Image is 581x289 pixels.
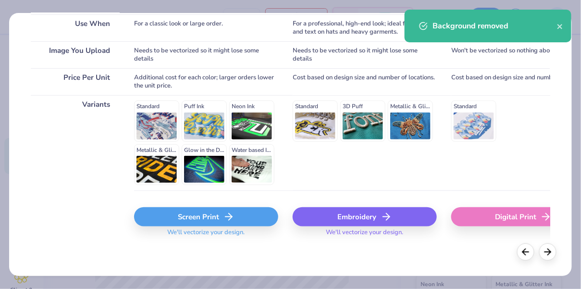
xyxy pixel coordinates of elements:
div: Variants [31,95,120,190]
button: close [557,20,564,32]
div: Cost based on design size and number of locations. [293,68,437,95]
div: Needs to be vectorized so it might lose some details [134,41,278,68]
div: Screen Print [134,207,278,226]
div: Image You Upload [31,41,120,68]
div: Embroidery [293,207,437,226]
span: We'll vectorize your design. [164,228,249,242]
div: Use When [31,14,120,41]
div: For a classic look or large order. [134,14,278,41]
div: For a professional, high-end look; ideal for logos and text on hats and heavy garments. [293,14,437,41]
div: Additional cost for each color; larger orders lower the unit price. [134,68,278,95]
div: Background removed [433,20,557,32]
div: Needs to be vectorized so it might lose some details [293,41,437,68]
span: We'll vectorize your design. [322,228,408,242]
div: Price Per Unit [31,68,120,95]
